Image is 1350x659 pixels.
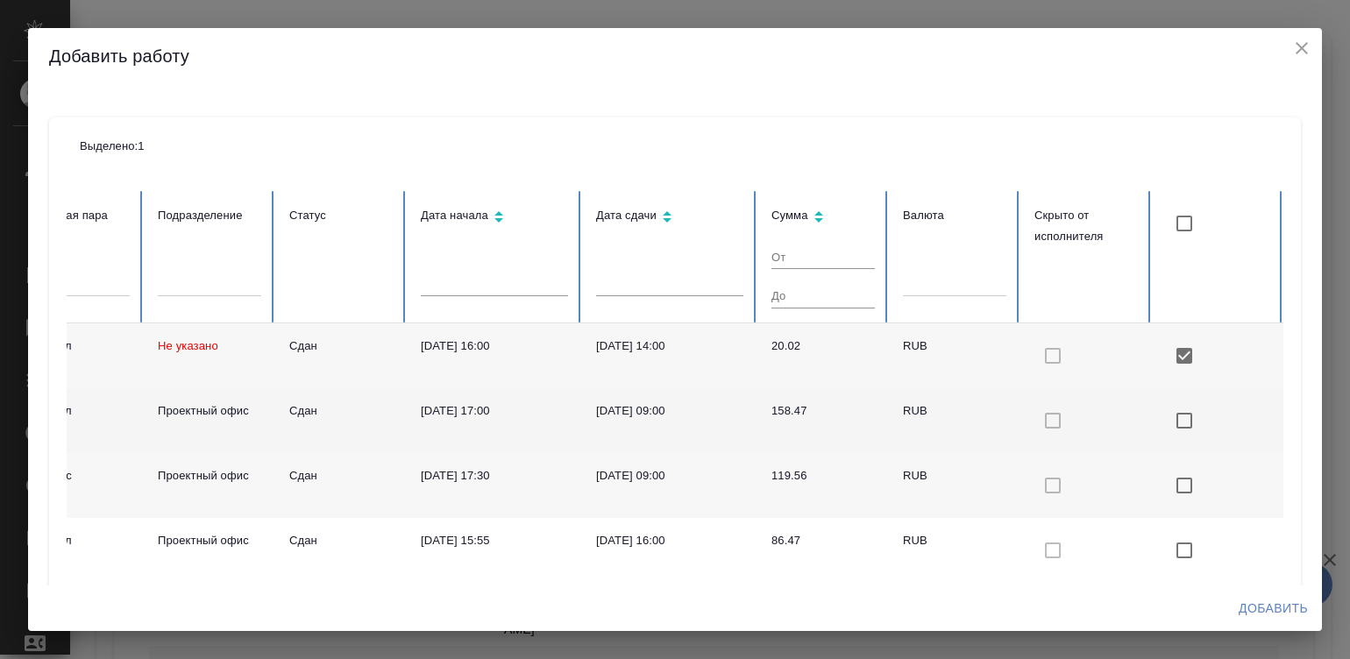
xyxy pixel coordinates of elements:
div: Языковая пара [26,205,130,226]
div: Сортировка [596,205,743,230]
td: RUB [889,453,1020,518]
td: [DATE] 17:30 [407,453,582,518]
td: Сдан [275,518,407,583]
td: [DATE] 09:00 [582,388,757,453]
div: Сортировка [771,205,875,230]
div: Скрыто от исполнителя [1034,205,1138,247]
span: Выделено: 1 [80,139,145,152]
div: Подразделение [158,205,261,226]
td: 20.02 [757,323,889,388]
td: Проектный офис [144,453,275,518]
td: рус-англ [12,388,144,453]
td: Сдан [275,388,407,453]
div: Валюта [903,205,1006,226]
span: Добавить [1239,598,1308,620]
h2: Добавить работу [49,42,1301,70]
td: рус-англ [12,323,144,388]
td: RUB [889,518,1020,583]
td: 119.56 [757,453,889,518]
td: 86.47 [757,518,889,583]
td: [DATE] 09:00 [582,453,757,518]
button: Добавить [1232,592,1315,625]
td: Проектный офис [144,518,275,583]
button: close [1289,35,1315,61]
td: Проектный офис [144,388,275,453]
td: [DATE] 16:00 [582,518,757,583]
td: [DATE] 14:00 [582,323,757,388]
span: Не указано [158,339,218,352]
td: Сдан [275,453,407,518]
div: Сортировка [421,205,568,230]
td: англ-рус [12,453,144,518]
td: 158.47 [757,388,889,453]
td: [DATE] 17:00 [407,388,582,453]
div: Статус [289,205,393,226]
td: Сдан [275,323,407,388]
td: RUB [889,388,1020,453]
td: RUB [889,323,1020,388]
td: [DATE] 16:00 [407,323,582,388]
td: рус-англ [12,518,144,583]
td: [DATE] 15:55 [407,518,582,583]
